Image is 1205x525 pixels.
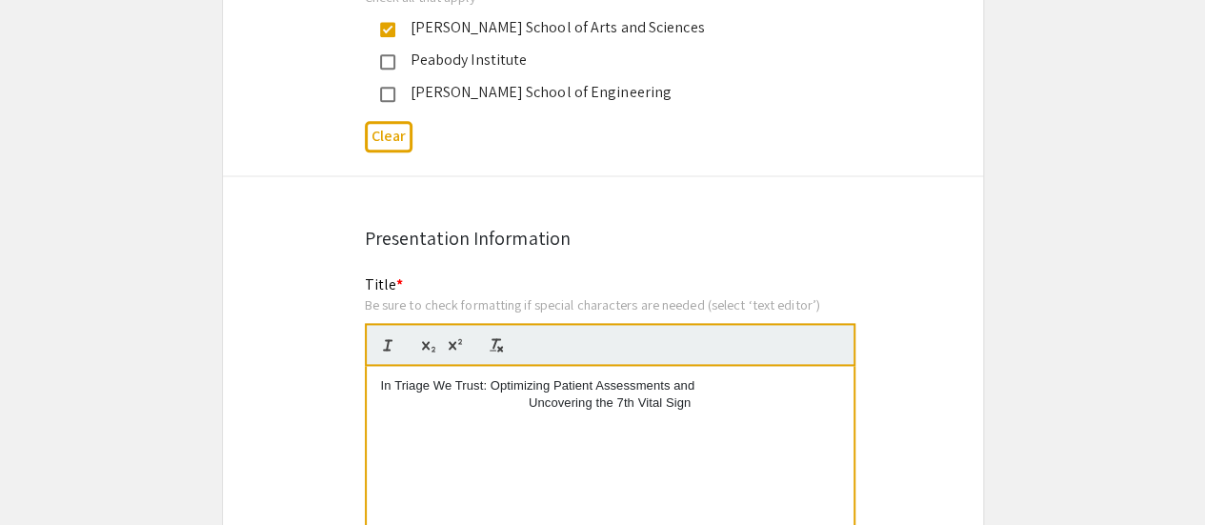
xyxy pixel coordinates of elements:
button: Clear [365,121,412,152]
iframe: Chat [14,439,81,511]
div: [PERSON_NAME] School of Engineering [395,81,795,104]
p: Uncovering the 7th Vital Sign [381,394,839,412]
div: Be sure to check formatting if special characters are needed (select ‘text editor’) [365,296,855,313]
p: In Triage We Trust: Optimizing Patient Assessments and [381,377,839,394]
div: Presentation Information [365,224,841,252]
div: [PERSON_NAME] School of Arts and Sciences [395,16,795,39]
mat-label: Title [365,274,404,294]
div: Peabody Institute [395,49,795,71]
